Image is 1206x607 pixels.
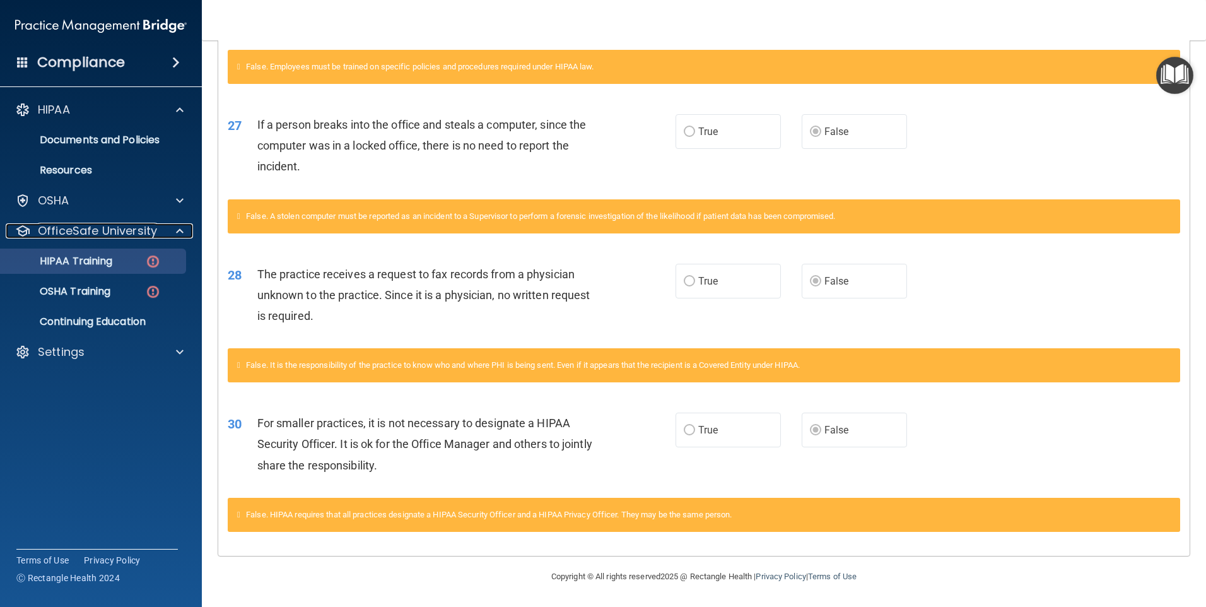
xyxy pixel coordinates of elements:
[246,510,732,519] span: False. HIPAA requires that all practices designate a HIPAA Security Officer and a HIPAA Privacy O...
[84,554,141,567] a: Privacy Policy
[228,268,242,283] span: 28
[38,193,69,208] p: OSHA
[810,277,821,286] input: False
[145,254,161,269] img: danger-circle.6113f641.png
[16,554,69,567] a: Terms of Use
[810,127,821,137] input: False
[15,223,184,239] a: OfficeSafe University
[145,284,161,300] img: danger-circle.6113f641.png
[824,424,849,436] span: False
[824,275,849,287] span: False
[698,126,718,138] span: True
[1156,57,1193,94] button: Open Resource Center
[698,424,718,436] span: True
[810,426,821,435] input: False
[228,118,242,133] span: 27
[257,118,587,173] span: If a person breaks into the office and steals a computer, since the computer was in a locked offi...
[1143,520,1191,568] iframe: Drift Widget Chat Controller
[684,426,695,435] input: True
[756,572,805,581] a: Privacy Policy
[257,268,590,322] span: The practice receives a request to fax records from a physician unknown to the practice. Since it...
[8,134,180,146] p: Documents and Policies
[15,13,187,38] img: PMB logo
[228,416,242,432] span: 30
[38,345,85,360] p: Settings
[246,211,835,221] span: False. A stolen computer must be reported as an incident to a Supervisor to perform a forensic in...
[257,416,592,471] span: For smaller practices, it is not necessary to designate a HIPAA Security Officer. It is ok for th...
[684,277,695,286] input: True
[15,345,184,360] a: Settings
[15,193,184,208] a: OSHA
[246,360,800,370] span: False. It is the responsibility of the practice to know who and where PHI is being sent. Even if ...
[824,126,849,138] span: False
[8,315,180,328] p: Continuing Education
[808,572,857,581] a: Terms of Use
[15,102,184,117] a: HIPAA
[8,164,180,177] p: Resources
[246,62,594,71] span: False. Employees must be trained on specific policies and procedures required under HIPAA law.
[16,572,120,584] span: Ⓒ Rectangle Health 2024
[474,557,934,597] div: Copyright © All rights reserved 2025 @ Rectangle Health | |
[38,102,70,117] p: HIPAA
[684,127,695,137] input: True
[38,223,157,239] p: OfficeSafe University
[37,54,125,71] h4: Compliance
[698,275,718,287] span: True
[8,285,110,298] p: OSHA Training
[8,255,112,268] p: HIPAA Training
